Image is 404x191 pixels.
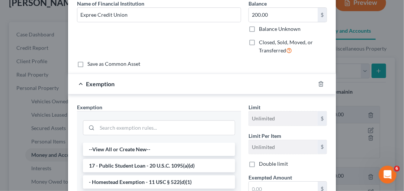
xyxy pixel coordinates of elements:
[259,39,313,54] span: Closed, Sold, Moved, or Transferred
[15,53,134,65] p: Hi there!
[86,80,115,87] span: Exemption
[249,111,318,126] input: --
[16,141,33,146] span: Home
[77,8,241,22] input: Enter name...
[249,174,292,181] span: Exempted Amount
[77,0,144,7] span: Name of Financial Institution
[62,141,87,146] span: Messages
[249,140,318,154] input: --
[118,141,130,146] span: Help
[318,140,327,154] div: $
[379,166,397,184] iframe: Intercom live chat
[83,143,235,156] li: --View All or Create New--
[249,8,318,22] input: 0.00
[259,25,301,33] label: Balance Unknown
[249,132,281,140] label: Limit Per Item
[318,8,327,22] div: $
[15,101,124,109] div: We typically reply in a few hours
[15,65,134,78] p: How can we help?
[83,175,235,189] li: - Homestead Exemption - 11 USC § 522(d)(1)
[108,12,123,27] img: Profile image for Lindsey
[83,159,235,172] li: 17 - Public Student Loan - 20 U.S.C. 1095(a)(d)
[249,104,260,110] span: Limit
[128,12,141,25] div: Close
[99,123,149,152] button: Help
[77,104,102,110] span: Exemption
[15,94,124,101] div: Send us a message
[15,16,65,24] img: logo
[87,60,140,68] label: Save as Common Asset
[259,160,288,168] label: Double limit
[94,12,109,27] img: Profile image for James
[7,87,141,116] div: Send us a messageWe typically reply in a few hours
[318,111,327,126] div: $
[97,121,235,135] input: Search exemption rules...
[80,12,94,27] img: Profile image for Emma
[394,166,400,172] span: 6
[49,123,99,152] button: Messages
